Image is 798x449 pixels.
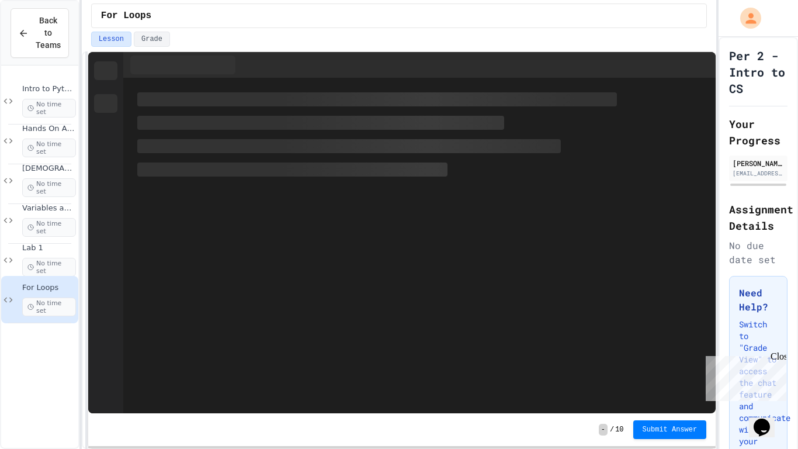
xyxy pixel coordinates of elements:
[22,84,76,94] span: Intro to Python
[22,139,76,157] span: No time set
[134,32,170,47] button: Grade
[729,47,787,96] h1: Per 2 - Intro to CS
[22,283,76,293] span: For Loops
[22,243,76,253] span: Lab 1
[22,164,76,174] span: [DEMOGRAPHIC_DATA]
[749,402,786,437] iframe: chat widget
[22,218,76,237] span: No time set
[729,239,787,267] div: No due date set
[615,425,623,434] span: 10
[11,8,69,58] button: Back to Teams
[22,258,76,277] span: No time set
[729,201,787,234] h2: Assignment Details
[633,420,707,439] button: Submit Answer
[5,5,81,74] div: Chat with us now!Close
[22,99,76,118] span: No time set
[101,9,151,23] span: For Loops
[729,116,787,148] h2: Your Progress
[610,425,614,434] span: /
[599,424,608,436] span: -
[643,425,698,434] span: Submit Answer
[91,32,131,47] button: Lesson
[733,169,784,178] div: [EMAIL_ADDRESS][DOMAIN_NAME]
[22,124,76,134] span: Hands On Activities
[22,203,76,213] span: Variables and Functions
[701,351,786,401] iframe: chat widget
[36,15,61,51] span: Back to Teams
[22,178,76,197] span: No time set
[733,158,784,168] div: [PERSON_NAME]
[728,5,764,32] div: My Account
[739,286,778,314] h3: Need Help?
[22,298,76,316] span: No time set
